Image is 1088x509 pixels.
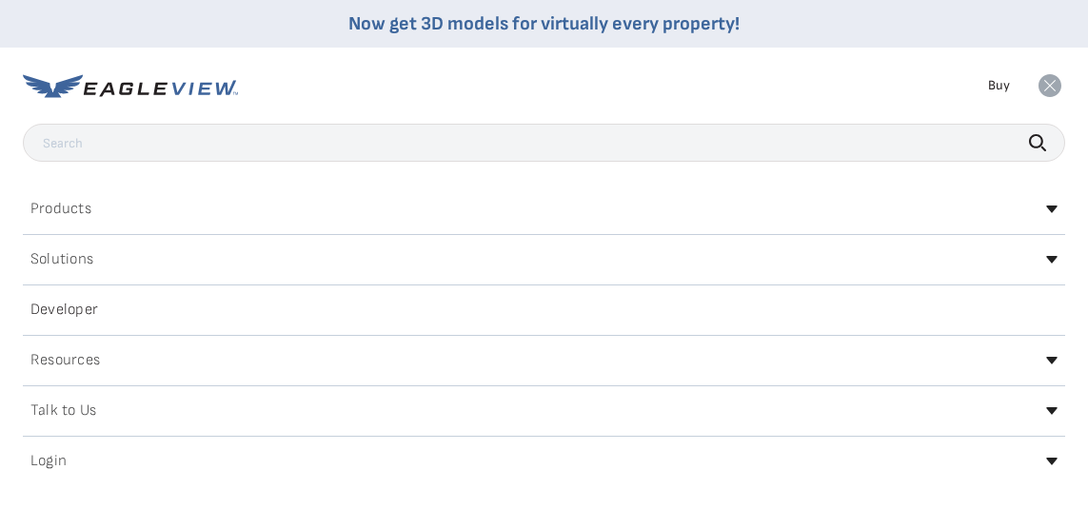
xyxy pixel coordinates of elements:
input: Search [23,124,1065,162]
h2: Login [30,454,67,469]
h2: Solutions [30,252,93,267]
h2: Talk to Us [30,403,96,419]
h2: Products [30,202,91,217]
h2: Developer [30,303,98,318]
a: Now get 3D models for virtually every property! [348,12,740,35]
a: Buy [988,77,1010,94]
h2: Resources [30,353,100,368]
a: Developer [23,295,1065,325]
